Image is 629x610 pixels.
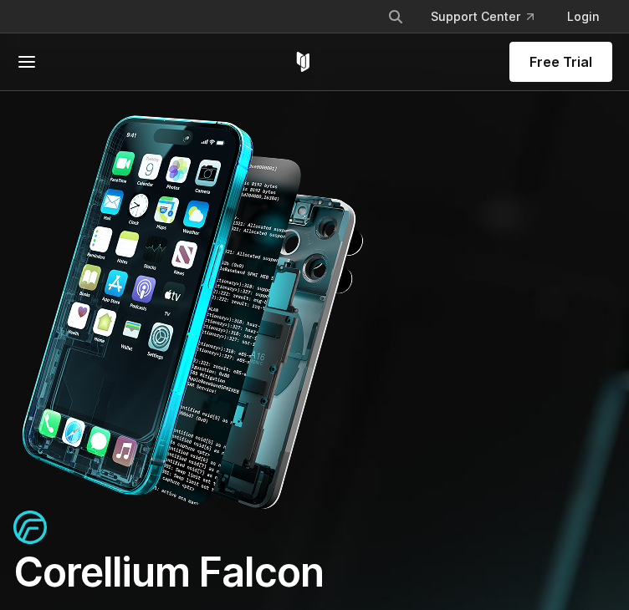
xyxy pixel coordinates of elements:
span: Free Trial [529,52,592,72]
a: Support Center [417,2,547,32]
img: Corellium_Falcon Hero 1 [13,114,373,511]
img: falcon-icon [13,511,47,544]
a: Login [554,2,612,32]
div: Navigation Menu [374,2,612,32]
a: Free Trial [509,42,612,82]
a: Corellium Home [293,52,314,72]
button: Search [381,2,411,32]
h1: Corellium Falcon [13,547,616,597]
